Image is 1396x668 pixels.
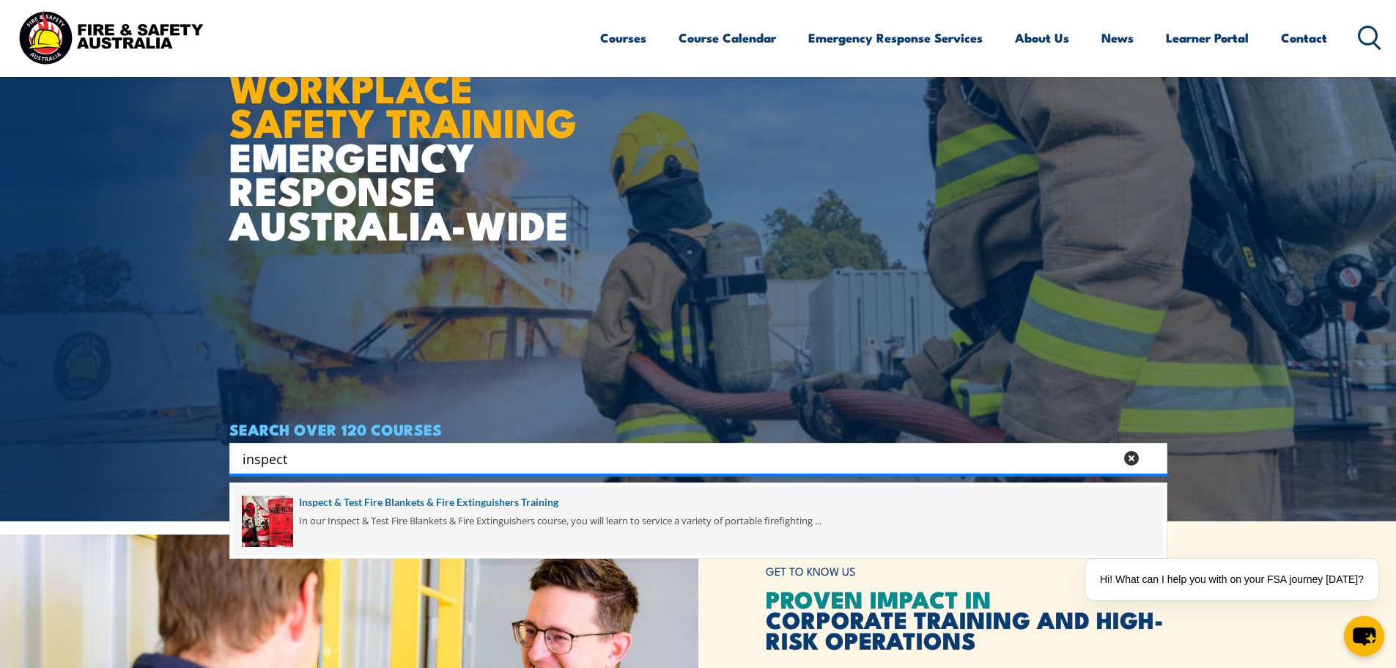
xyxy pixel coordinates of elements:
h6: GET TO KNOW US [766,558,1167,585]
h2: CORPORATE TRAINING AND HIGH-RISK OPERATIONS [766,588,1167,650]
span: PROVEN IMPACT IN [766,580,991,617]
a: News [1101,18,1134,57]
a: Courses [600,18,646,57]
button: chat-button [1344,616,1384,656]
button: Search magnifier button [1142,448,1162,469]
a: Contact [1281,18,1327,57]
div: Hi! What can I help you with on your FSA journey [DATE]? [1085,559,1378,600]
h4: SEARCH OVER 120 COURSES [229,421,1167,437]
strong: WORKPLACE SAFETY TRAINING [229,56,577,151]
a: Inspect & Test Fire Blankets & Fire Extinguishers Training [242,494,1155,510]
input: Search input [243,447,1115,469]
a: Emergency Response Services [808,18,983,57]
h1: EMERGENCY RESPONSE AUSTRALIA-WIDE [229,33,588,241]
form: Search form [245,448,1118,469]
a: Course Calendar [679,18,776,57]
a: About Us [1015,18,1069,57]
a: Learner Portal [1166,18,1249,57]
